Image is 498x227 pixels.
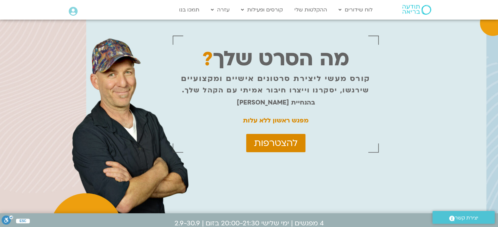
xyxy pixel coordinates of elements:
[176,4,203,16] a: תמכו בנו
[402,5,431,15] img: תודעה בריאה
[243,116,308,125] strong: מפגש ראשון ללא עלות
[208,4,233,16] a: עזרה
[335,4,376,16] a: לוח שידורים
[202,55,349,63] p: מה הסרט שלך
[181,74,370,83] p: קורס מעשי ליצירת סרטונים אישיים ומקצועיים
[455,214,478,222] span: יצירת קשר
[182,86,369,95] p: שירגשו, יסקרנו וייצרו חיבור אמיתי עם הקהל שלך.
[237,98,315,107] strong: בהנחיית [PERSON_NAME]
[254,138,298,148] span: להצטרפות
[238,4,286,16] a: קורסים ופעילות
[291,4,330,16] a: ההקלטות שלי
[433,211,495,224] a: יצירת קשר
[246,134,305,152] a: להצטרפות
[202,46,213,72] span: ?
